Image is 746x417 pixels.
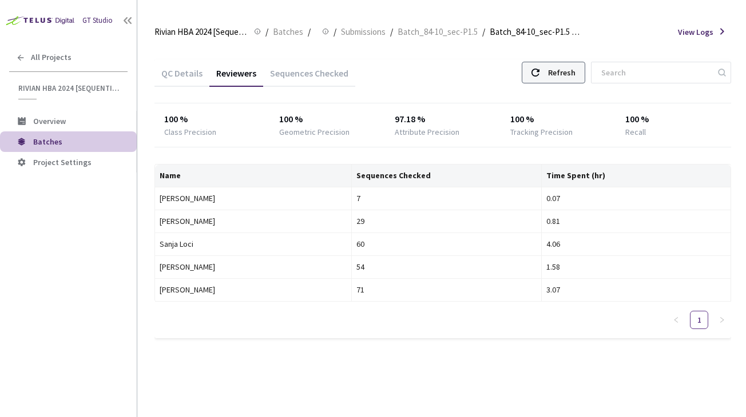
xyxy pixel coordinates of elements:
span: Project Settings [33,157,92,167]
div: 97.18 % [395,113,491,126]
input: Search [594,62,716,83]
li: / [265,25,268,39]
div: Attribute Precision [395,126,459,138]
div: Refresh [548,62,576,83]
li: Next Page [713,311,731,329]
span: View Logs [678,26,713,38]
div: [PERSON_NAME] [160,192,347,205]
div: [PERSON_NAME] [160,260,347,273]
th: Name [155,165,352,187]
div: 1.58 [546,260,726,273]
div: GT Studio [82,15,113,26]
div: 100 % [510,113,606,126]
div: Sanja Loci [160,238,347,250]
div: 100 % [164,113,260,126]
div: Geometric Precision [279,126,350,138]
div: Sequences Checked [263,67,355,87]
div: 71 [356,283,536,296]
div: Tracking Precision [510,126,573,138]
div: 0.07 [546,192,726,205]
div: Recall [625,126,646,138]
span: right [719,316,725,323]
div: [PERSON_NAME] [160,283,347,296]
span: All Projects [31,53,72,62]
span: Overview [33,116,66,126]
div: 100 % [279,113,375,126]
div: 54 [356,260,536,273]
li: / [390,25,393,39]
span: left [673,316,680,323]
button: left [667,311,685,329]
div: Class Precision [164,126,216,138]
div: 7 [356,192,536,205]
th: Time Spent (hr) [542,165,731,187]
li: Previous Page [667,311,685,329]
div: [PERSON_NAME] [160,215,347,227]
th: Sequences Checked [352,165,541,187]
a: Batch_84-10_sec-P1.5 [395,25,480,38]
li: / [482,25,485,39]
span: Rivian HBA 2024 [Sequential] [18,83,121,93]
span: Submissions [341,25,386,39]
div: 3.07 [546,283,726,296]
span: Batches [33,137,62,147]
div: 4.06 [546,238,726,250]
li: 1 [690,311,708,329]
div: 60 [356,238,536,250]
div: QC Details [154,67,209,87]
span: Batches [273,25,303,39]
span: Batch_84-10_sec-P1.5 [398,25,478,39]
span: Batch_84-10_sec-P1.5 QC - [DATE] [490,25,582,39]
a: Batches [271,25,305,38]
span: Rivian HBA 2024 [Sequential] [154,25,247,39]
div: 100 % [625,113,721,126]
div: Reviewers [209,67,263,87]
button: right [713,311,731,329]
li: / [308,25,311,39]
div: 29 [356,215,536,227]
div: 0.81 [546,215,726,227]
a: Submissions [339,25,388,38]
a: 1 [691,311,708,328]
li: / [334,25,336,39]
